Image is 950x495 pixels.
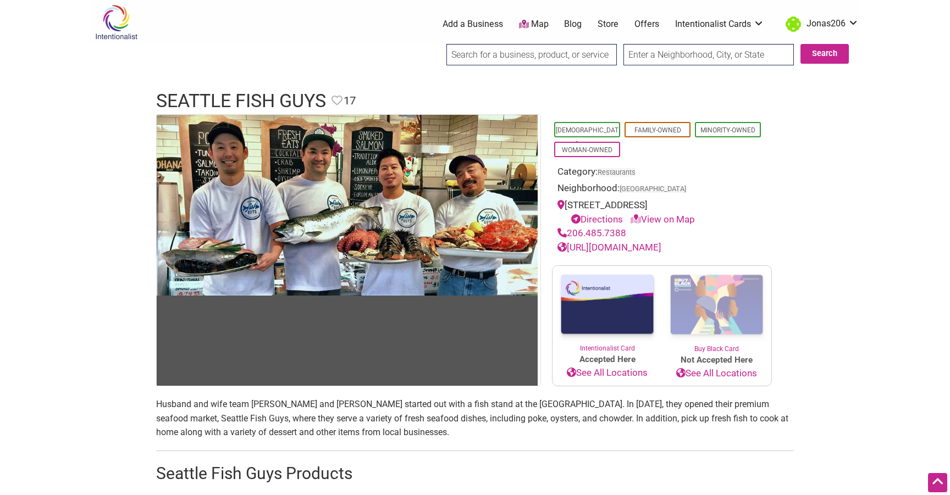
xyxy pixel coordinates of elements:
a: Store [598,18,618,30]
div: [STREET_ADDRESS] [557,198,766,226]
a: Woman-Owned [562,146,612,154]
img: Intentionalist [90,4,142,40]
p: Husband and wife team [PERSON_NAME] and [PERSON_NAME] started out with a fish stand at the [GEOGR... [156,397,794,440]
img: Buy Black Card [662,266,771,344]
a: Restaurants [598,168,636,176]
span: [GEOGRAPHIC_DATA] [620,186,686,193]
a: [DEMOGRAPHIC_DATA]-Owned [556,126,618,148]
a: Directions [571,214,623,225]
div: Neighborhood: [557,181,766,198]
a: Offers [634,18,659,30]
a: Add a Business [443,18,503,30]
a: Family-Owned [634,126,681,134]
a: Map [519,18,549,31]
a: [URL][DOMAIN_NAME] [557,242,661,253]
i: Favorite [332,95,343,106]
span: 17 [344,92,356,109]
h1: Seattle Fish Guys [156,88,326,114]
span: Accepted Here [553,353,662,366]
input: Enter a Neighborhood, City, or State [623,44,794,65]
div: Scroll Back to Top [928,473,947,492]
div: Category: [557,165,766,182]
a: Intentionalist Cards [675,18,764,30]
a: See All Locations [662,366,771,381]
button: Search [800,44,849,64]
a: Minority-Owned [700,126,755,134]
a: See All Locations [553,366,662,380]
a: View on Map [631,214,695,225]
span: Not Accepted Here [662,354,771,366]
input: Search for a business, product, or service [446,44,617,65]
a: Buy Black Card [662,266,771,354]
a: Intentionalist Card [553,266,662,353]
img: Seattle Fish Guys [157,115,538,296]
a: Jonas206 [780,14,859,34]
a: Blog [564,18,582,30]
h2: Seattle Fish Guys Products [156,462,794,485]
img: Intentionalist Card [553,266,662,343]
a: 206.485.7388 [557,227,626,238]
